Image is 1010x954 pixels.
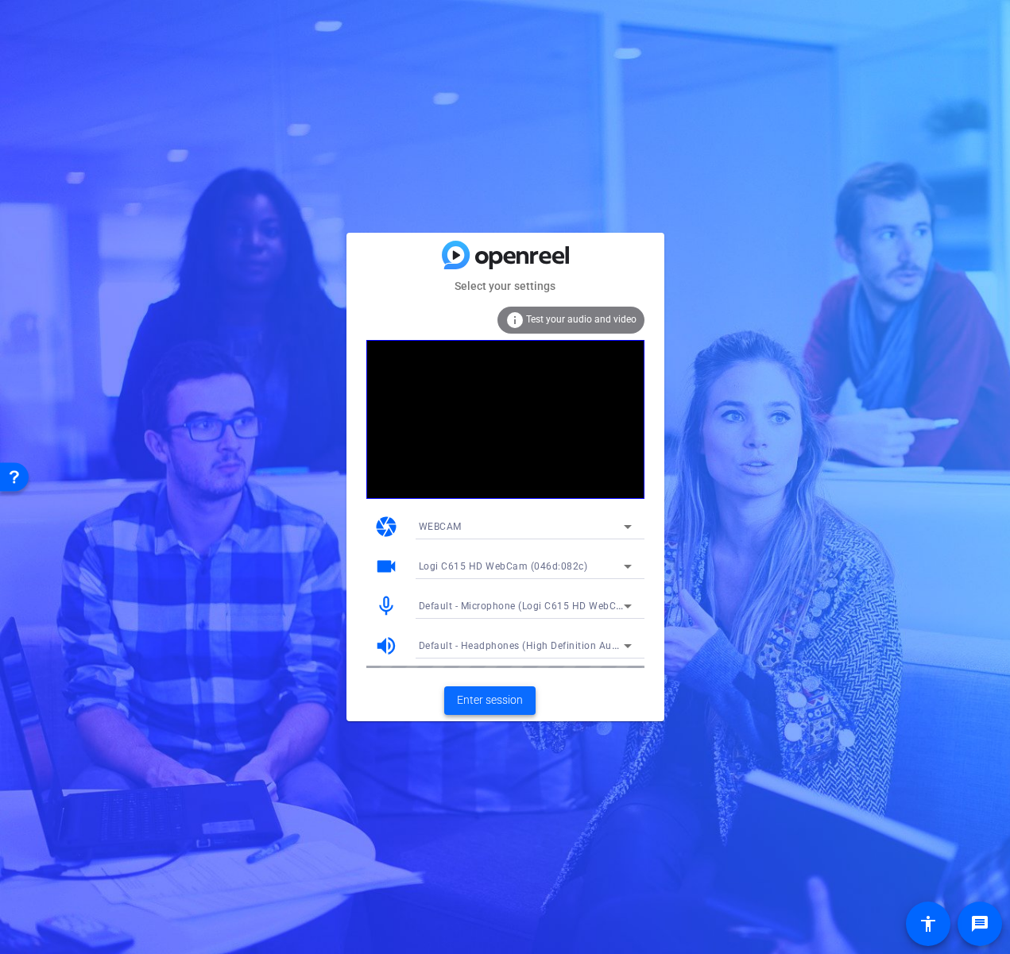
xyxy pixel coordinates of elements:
[919,914,938,933] mat-icon: accessibility
[970,914,989,933] mat-icon: message
[444,686,536,715] button: Enter session
[526,314,637,325] span: Test your audio and video
[374,634,398,658] mat-icon: volume_up
[419,599,695,612] span: Default - Microphone (Logi C615 HD WebCam) (046d:082c)
[505,311,524,330] mat-icon: info
[374,594,398,618] mat-icon: mic_none
[442,241,569,268] img: blue-gradient.svg
[419,639,664,651] span: Default - Headphones (High Definition Audio Device)
[374,515,398,539] mat-icon: camera
[374,554,398,578] mat-icon: videocam
[419,521,462,532] span: WEBCAM
[457,692,523,709] span: Enter session
[419,561,588,572] span: Logi C615 HD WebCam (046d:082c)
[346,277,664,295] mat-card-subtitle: Select your settings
